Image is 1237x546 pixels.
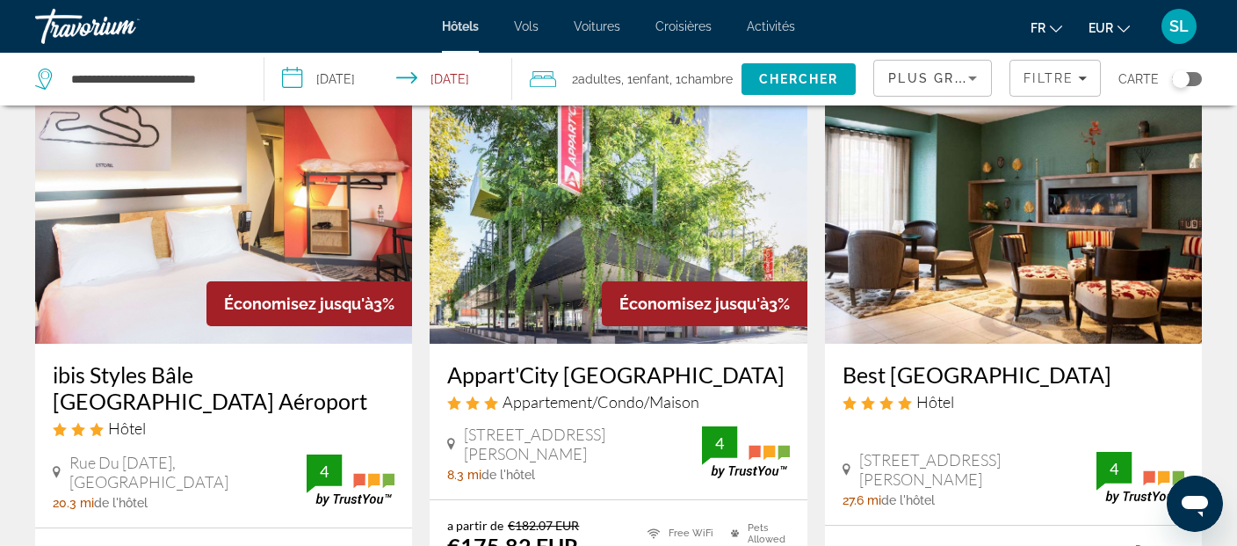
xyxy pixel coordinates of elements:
[224,295,373,313] span: Économisez jusqu'à
[69,453,307,491] span: Rue Du [DATE], [GEOGRAPHIC_DATA]
[1096,452,1184,504] img: TrustYou guest rating badge
[35,4,211,49] a: Travorium
[53,361,394,414] a: ibis Styles Bâle [GEOGRAPHIC_DATA] Aéroport
[53,419,394,438] div: 3 star Hotel
[859,450,1096,489] span: [STREET_ADDRESS][PERSON_NAME]
[514,19,539,33] a: Vols
[1118,67,1159,91] span: Carte
[669,67,733,91] span: , 1
[916,392,954,411] span: Hôtel
[621,67,669,91] span: , 1
[442,19,479,33] a: Hôtels
[503,392,699,411] span: Appartement/Condo/Maison
[702,433,737,454] div: 4
[619,295,769,313] span: Économisez jusqu'à
[1009,60,1101,97] button: Filters
[1089,21,1113,35] span: EUR
[747,19,795,33] a: Activités
[655,19,712,33] a: Croisières
[1096,458,1132,479] div: 4
[430,62,807,344] img: Appart'City Mulhouse
[53,496,94,510] span: 20.3 mi
[1031,15,1062,40] button: Change language
[264,53,511,106] button: Select check in and out date
[1167,476,1223,532] iframe: Bouton de lancement de la fenêtre de messagerie
[741,63,857,95] button: Search
[681,72,733,86] span: Chambre
[447,361,789,388] a: Appart'City [GEOGRAPHIC_DATA]
[481,468,535,482] span: de l'hôtel
[508,518,579,533] del: €182.07 EUR
[633,72,669,86] span: Enfant
[602,281,807,326] div: 3%
[843,392,1184,411] div: 4 star Hotel
[307,455,394,506] img: TrustYou guest rating badge
[447,468,481,482] span: 8.3 mi
[1024,71,1074,85] span: Filtre
[307,461,342,482] div: 4
[759,72,839,86] span: Chercher
[35,62,412,344] img: ibis Styles Bâle Mulhouse Aéroport
[464,425,701,463] span: [STREET_ADDRESS][PERSON_NAME]
[843,361,1184,388] a: Best [GEOGRAPHIC_DATA]
[447,518,503,533] span: a partir de
[888,71,1098,85] span: Plus grandes économies
[578,72,621,86] span: Adultes
[881,493,935,507] span: de l'hôtel
[108,419,146,438] span: Hôtel
[94,496,148,510] span: de l'hôtel
[69,66,237,92] input: Search hotel destination
[843,493,881,507] span: 27.6 mi
[1156,8,1202,45] button: User Menu
[1031,21,1045,35] span: fr
[888,68,977,89] mat-select: Sort by
[447,392,789,411] div: 3 star Apartment
[825,62,1202,344] img: Best Western Plus Hotel Belfort Centre Gare
[206,281,412,326] div: 3%
[572,67,621,91] span: 2
[512,53,741,106] button: Travelers: 2 adults, 1 child
[702,426,790,478] img: TrustYou guest rating badge
[1169,18,1189,35] span: SL
[1159,71,1202,87] button: Toggle map
[1089,15,1130,40] button: Change currency
[574,19,620,33] a: Voitures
